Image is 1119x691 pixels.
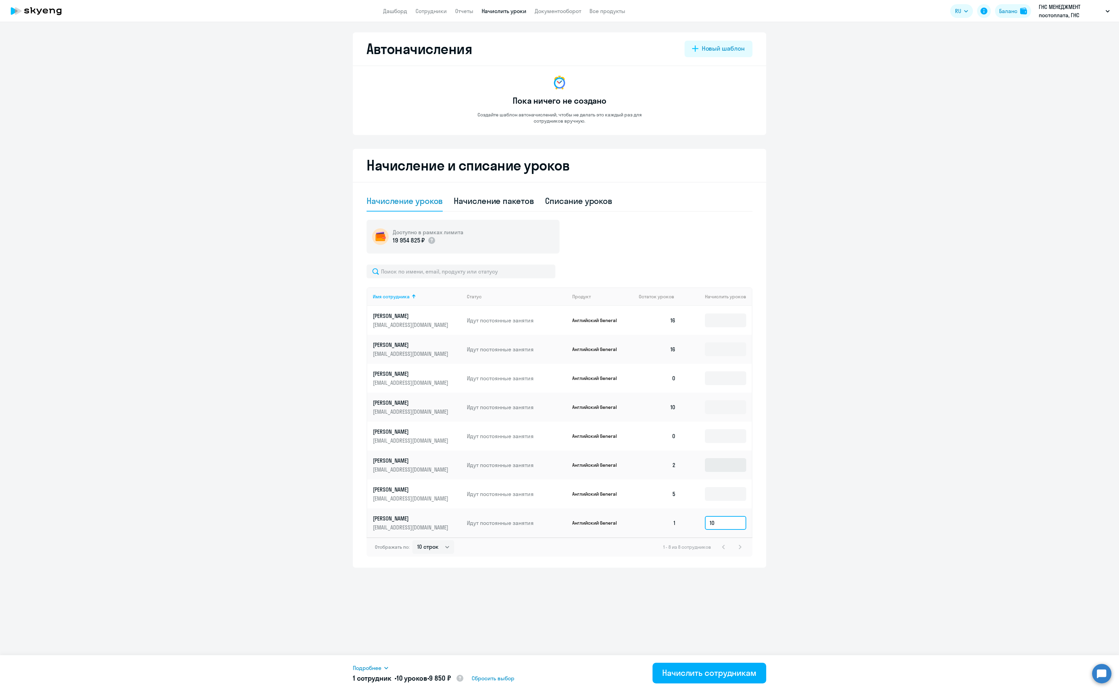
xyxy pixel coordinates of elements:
p: [PERSON_NAME] [373,486,450,493]
p: [PERSON_NAME] [373,399,450,406]
p: [EMAIL_ADDRESS][DOMAIN_NAME] [373,350,450,358]
div: Списание уроков [545,195,613,206]
a: [PERSON_NAME][EMAIL_ADDRESS][DOMAIN_NAME] [373,341,461,358]
p: [EMAIL_ADDRESS][DOMAIN_NAME] [373,466,450,473]
td: 1 [633,508,681,537]
button: ГНС МЕНЕДЖМЕНТ постоплата, ГНС МЕНЕДЖМЕНТ, ООО [1035,3,1113,19]
a: Все продукты [589,8,625,14]
a: [PERSON_NAME][EMAIL_ADDRESS][DOMAIN_NAME] [373,486,461,502]
a: [PERSON_NAME][EMAIL_ADDRESS][DOMAIN_NAME] [373,428,461,444]
a: [PERSON_NAME][EMAIL_ADDRESS][DOMAIN_NAME] [373,370,461,386]
div: Продукт [572,293,634,300]
span: 9 850 ₽ [429,674,451,682]
div: Имя сотрудника [373,293,410,300]
button: Новый шаблон [685,41,752,57]
span: Сбросить выбор [472,674,514,682]
a: Отчеты [455,8,473,14]
p: Английский General [572,462,624,468]
span: Подробнее [353,664,381,672]
button: RU [950,4,973,18]
p: Английский General [572,375,624,381]
p: Английский General [572,520,624,526]
p: [EMAIL_ADDRESS][DOMAIN_NAME] [373,379,450,386]
div: Статус [467,293,482,300]
p: [PERSON_NAME] [373,370,450,378]
button: Балансbalance [995,4,1031,18]
span: 10 уроков [397,674,427,682]
span: 1 - 8 из 8 сотрудников [663,544,711,550]
p: ГНС МЕНЕДЖМЕНТ постоплата, ГНС МЕНЕДЖМЕНТ, ООО [1039,3,1103,19]
p: Идут постоянные занятия [467,317,567,324]
h5: 1 сотрудник • • [353,673,464,684]
p: Английский General [572,491,624,497]
td: 16 [633,335,681,364]
td: 5 [633,479,681,508]
p: [PERSON_NAME] [373,312,450,320]
img: wallet-circle.png [372,228,389,245]
th: Начислить уроков [681,287,752,306]
input: Поиск по имени, email, продукту или статусу [367,265,555,278]
a: [PERSON_NAME][EMAIL_ADDRESS][DOMAIN_NAME] [373,399,461,415]
p: Идут постоянные занятия [467,490,567,498]
td: 16 [633,306,681,335]
a: [PERSON_NAME][EMAIL_ADDRESS][DOMAIN_NAME] [373,515,461,531]
a: Сотрудники [415,8,447,14]
p: Английский General [572,317,624,323]
span: Остаток уроков [639,293,674,300]
div: Остаток уроков [639,293,681,300]
div: Начислить сотрудникам [662,667,757,678]
p: Идут постоянные занятия [467,519,567,527]
p: Создайте шаблон автоначислений, чтобы не делать это каждый раз для сотрудников вручную. [463,112,656,124]
p: Идут постоянные занятия [467,374,567,382]
img: balance [1020,8,1027,14]
p: Идут постоянные занятия [467,403,567,411]
div: Новый шаблон [702,44,745,53]
p: 19 954 825 ₽ [393,236,425,245]
a: Дашборд [383,8,407,14]
p: [EMAIL_ADDRESS][DOMAIN_NAME] [373,495,450,502]
p: [EMAIL_ADDRESS][DOMAIN_NAME] [373,524,450,531]
p: Английский General [572,346,624,352]
button: Начислить сотрудникам [653,663,766,683]
p: Идут постоянные занятия [467,432,567,440]
p: [PERSON_NAME] [373,457,450,464]
div: Начисление уроков [367,195,443,206]
p: [EMAIL_ADDRESS][DOMAIN_NAME] [373,437,450,444]
p: Идут постоянные занятия [467,345,567,353]
div: Статус [467,293,567,300]
p: [PERSON_NAME] [373,428,450,435]
span: Отображать по: [375,544,410,550]
td: 0 [633,422,681,451]
a: [PERSON_NAME][EMAIL_ADDRESS][DOMAIN_NAME] [373,457,461,473]
div: Баланс [999,7,1017,15]
p: [EMAIL_ADDRESS][DOMAIN_NAME] [373,321,450,329]
p: [EMAIL_ADDRESS][DOMAIN_NAME] [373,408,450,415]
img: no-data [551,74,568,91]
span: RU [955,7,961,15]
h2: Начисление и списание уроков [367,157,752,174]
div: Продукт [572,293,591,300]
h2: Автоначисления [367,41,472,57]
p: [PERSON_NAME] [373,515,450,522]
h5: Доступно в рамках лимита [393,228,463,236]
p: Английский General [572,433,624,439]
a: Документооборот [535,8,581,14]
div: Начисление пакетов [454,195,534,206]
h3: Пока ничего не создано [513,95,606,106]
a: [PERSON_NAME][EMAIL_ADDRESS][DOMAIN_NAME] [373,312,461,329]
p: [PERSON_NAME] [373,341,450,349]
td: 0 [633,364,681,393]
a: Начислить уроки [482,8,526,14]
td: 10 [633,393,681,422]
p: Идут постоянные занятия [467,461,567,469]
p: Английский General [572,404,624,410]
td: 2 [633,451,681,479]
div: Имя сотрудника [373,293,461,300]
